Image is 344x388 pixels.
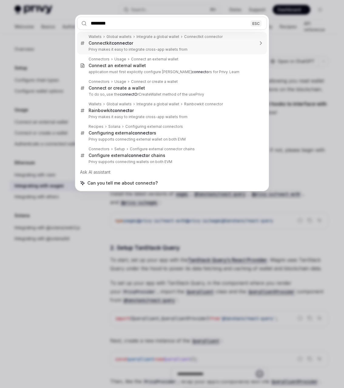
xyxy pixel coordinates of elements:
div: Connect or create a wallet [131,79,178,84]
div: Connect an external wallet [131,57,178,62]
p: application must first explicitly configure [PERSON_NAME] rs for Privy. Learn [89,70,254,74]
b: connecto [192,70,209,74]
div: Wallets [89,102,102,107]
span: Can you tell me about connecto? [87,180,158,186]
div: Solana [108,124,120,129]
div: Connect an external wallet [89,63,146,68]
div: Connect or create a wallet [89,85,145,91]
div: Configuring external connectors [125,124,183,129]
div: Configuring external rs [89,130,156,136]
p: To do so, use the rCreateWallet method of the usePrivy [89,92,254,97]
p: Privy supports connecting external wallet on both EVM [89,137,254,142]
div: Ask AI assistant [77,167,267,178]
div: Integrate a global wallet [137,34,179,39]
div: Connectkit r [89,40,133,46]
p: Privy supports connecting wallets on both EVM [89,159,254,164]
b: connecto [128,153,148,158]
div: Connectors [89,79,110,84]
div: Connectors [89,57,110,62]
div: Integrate a global wallet [137,102,179,107]
div: Connectkit connector [184,34,223,39]
b: connecto [112,108,132,113]
div: Global wallets [106,102,132,107]
div: Configure external connector chains [130,147,195,151]
div: Recipes [89,124,103,129]
div: ESC [251,20,261,26]
div: Usage [114,79,126,84]
b: connectO [120,92,137,97]
div: Connectors [89,147,110,151]
div: Wallets [89,34,102,39]
p: Privy makes it easy to integrate cross-app wallets from [89,114,254,119]
b: connecto [132,130,152,135]
div: Setup [114,147,125,151]
div: Rainbowkit r [89,108,134,113]
p: Privy makes it easy to integrate cross-app wallets from [89,47,254,52]
div: Rainbowkit connector [184,102,223,107]
div: Usage [114,57,126,62]
div: Configure external r chains [89,153,165,158]
div: Global wallets [106,34,132,39]
b: connecto [112,40,132,46]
